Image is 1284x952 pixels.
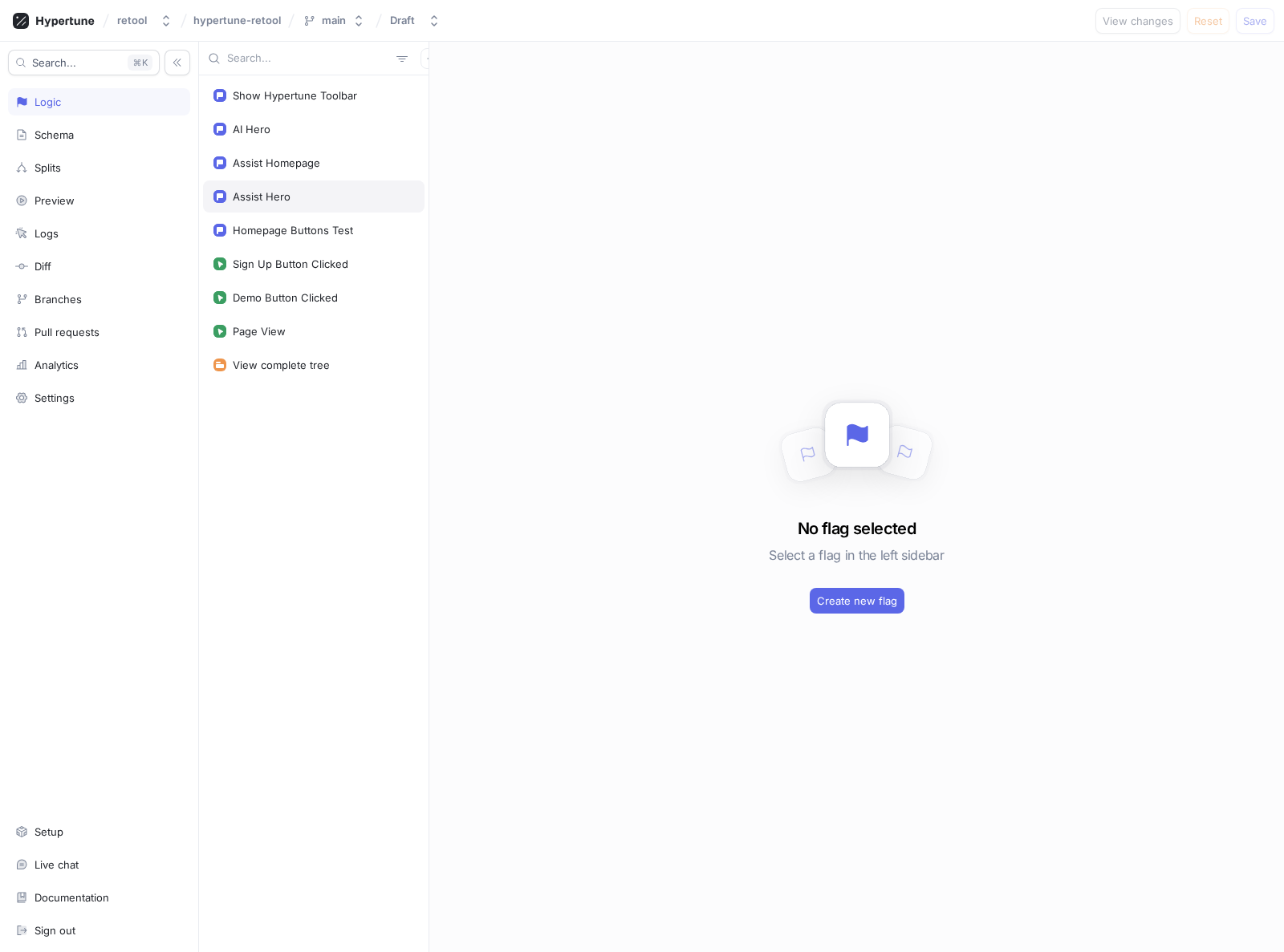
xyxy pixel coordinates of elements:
[32,58,76,67] span: Search...
[769,541,944,569] h5: Select a flag in the left sidebar
[35,95,61,108] div: Logic
[817,596,897,606] span: Create new flag
[35,128,74,141] div: Schema
[233,89,357,102] div: Show Hypertune Toolbar
[390,14,415,27] div: Draft
[384,7,447,34] button: Draft
[35,391,75,404] div: Settings
[233,359,330,371] div: View complete tree
[1243,16,1267,26] span: Save
[35,161,61,174] div: Splits
[233,257,348,270] div: Sign Up Button Clicked
[193,14,281,26] span: hypertune-retool
[1095,8,1180,34] button: View changes
[35,825,63,838] div: Setup
[128,55,152,71] div: K
[233,190,291,203] div: Assist Hero
[233,123,270,136] div: AI Hero
[233,156,320,169] div: Assist Homepage
[35,260,51,273] div: Diff
[35,293,82,306] div: Branches
[35,194,75,207] div: Preview
[322,14,346,27] div: main
[1194,16,1222,26] span: Reset
[810,588,904,614] button: Create new flag
[1187,8,1229,34] button: Reset
[227,51,390,67] input: Search...
[8,50,160,75] button: Search...K
[233,291,338,304] div: Demo Button Clicked
[233,325,286,338] div: Page View
[111,7,179,34] button: retool
[233,224,353,237] div: Homepage Buttons Test
[296,7,372,34] button: main
[117,14,147,27] div: retool
[35,227,59,240] div: Logs
[1103,16,1173,26] span: View changes
[35,858,79,871] div: Live chat
[35,924,75,937] div: Sign out
[798,517,916,541] h3: No flag selected
[8,884,190,911] a: Documentation
[35,891,109,904] div: Documentation
[35,326,100,338] div: Pull requests
[1236,8,1274,34] button: Save
[35,359,79,371] div: Analytics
